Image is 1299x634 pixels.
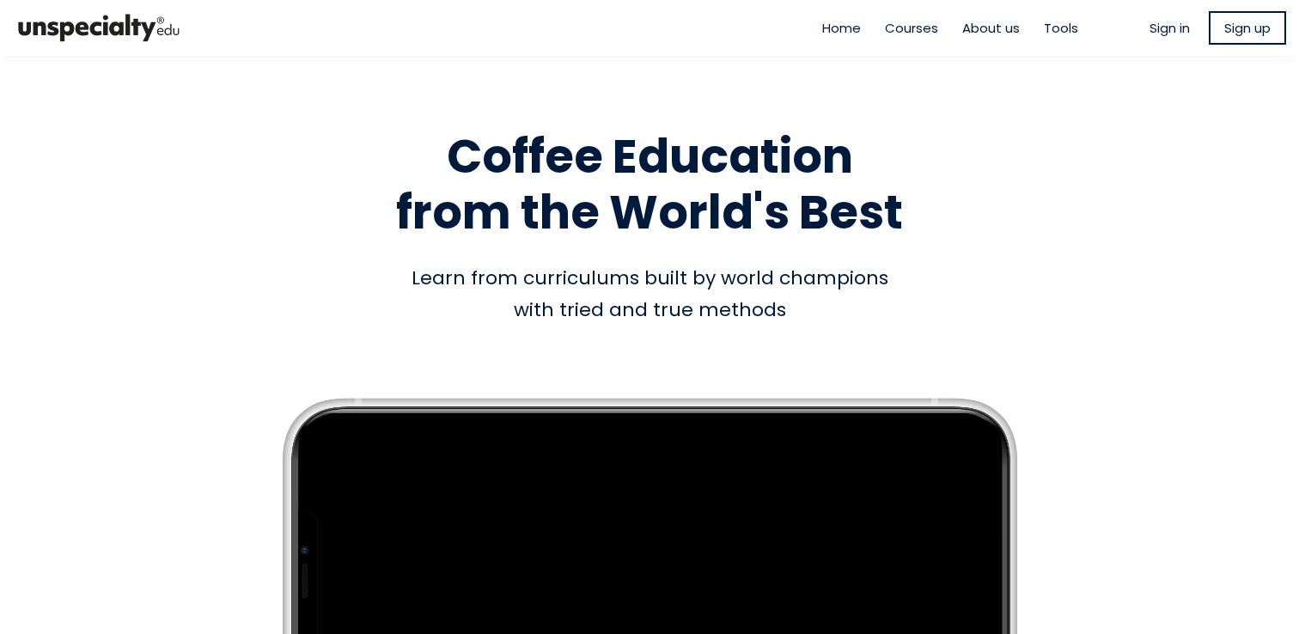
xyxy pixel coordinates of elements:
img: bc390a18feecddb333977e298b3a00a1.png [13,7,185,49]
a: Tools [1044,18,1078,38]
a: About us [962,18,1020,38]
a: Courses [885,18,938,38]
a: Home [822,18,861,38]
a: Sign in [1150,18,1190,38]
a: Sign up [1209,11,1286,45]
h1: Coffee Education from the World's Best [160,129,1139,241]
div: Learn from curriculums built by world champions with tried and true methods [160,262,1139,326]
span: Sign up [1224,18,1271,38]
